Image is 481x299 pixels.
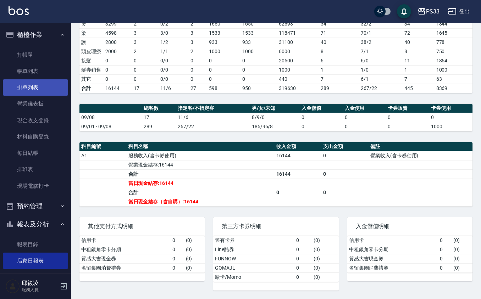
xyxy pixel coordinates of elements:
[189,38,207,47] td: 3
[277,84,319,93] td: 319630
[207,56,240,65] td: 0
[319,28,359,38] td: 71
[104,47,132,56] td: 2000
[6,279,20,293] img: Person
[294,245,312,254] td: 0
[189,84,207,93] td: 27
[319,74,359,84] td: 7
[213,272,294,282] td: 歐卡/Momo
[207,84,240,93] td: 598
[207,19,240,28] td: 1650
[312,245,339,254] td: ( 0 )
[250,113,300,122] td: 8/9/0
[343,113,386,122] td: 0
[213,263,294,272] td: GOMAJL
[132,84,159,93] td: 17
[240,84,277,93] td: 950
[79,245,171,254] td: 中租銀角零卡分期
[132,38,159,47] td: 3
[142,113,176,122] td: 17
[189,56,207,65] td: 0
[3,236,68,253] a: 報表目錄
[240,38,277,47] td: 933
[275,188,322,197] td: 0
[319,19,359,28] td: 34
[9,6,29,15] img: Logo
[319,56,359,65] td: 6
[403,47,435,56] td: 8
[79,113,142,122] td: 09/08
[104,19,132,28] td: 3299
[79,47,104,56] td: 頭皮理療
[359,47,403,56] td: 7 / 1
[22,287,58,293] p: 服務人員
[88,223,196,230] span: 其他支付方式明細
[319,47,359,56] td: 8
[189,28,207,38] td: 3
[277,65,319,74] td: 1000
[343,104,386,113] th: 入金使用
[386,113,429,122] td: 0
[386,104,429,113] th: 卡券販賣
[159,47,189,56] td: 1 / 1
[452,254,472,263] td: ( 0 )
[159,28,189,38] td: 3 / 0
[359,38,403,47] td: 38 / 2
[319,38,359,47] td: 40
[386,122,429,131] td: 0
[429,122,472,131] td: 1000
[127,188,275,197] td: 合計
[429,104,472,113] th: 卡券使用
[176,104,250,113] th: 指定客/不指定客
[171,263,184,272] td: 0
[132,47,159,56] td: 2
[79,236,171,245] td: 信用卡
[294,236,312,245] td: 0
[79,263,171,272] td: 名留集團消費禮券
[184,245,205,254] td: ( 0 )
[127,142,275,151] th: 科目名稱
[132,74,159,84] td: 0
[79,28,104,38] td: 染
[277,19,319,28] td: 62693
[207,74,240,84] td: 0
[240,47,277,56] td: 1000
[79,142,127,151] th: 科目編號
[359,74,403,84] td: 6 / 1
[438,236,452,245] td: 0
[312,263,339,272] td: ( 0 )
[3,215,68,233] button: 報表及分析
[277,28,319,38] td: 118471
[312,254,339,263] td: ( 0 )
[176,113,250,122] td: 11/6
[79,236,205,273] table: a dense table
[104,56,132,65] td: 0
[79,19,104,28] td: 燙
[79,151,127,160] td: A1
[452,263,472,272] td: ( 0 )
[159,74,189,84] td: 0 / 0
[294,263,312,272] td: 0
[3,26,68,44] button: 櫃檯作業
[79,65,104,74] td: 髮券銷售
[189,47,207,56] td: 2
[3,145,68,161] a: 每日結帳
[415,4,442,19] button: PS33
[438,263,452,272] td: 0
[347,236,472,273] table: a dense table
[184,254,205,263] td: ( 0 )
[312,236,339,245] td: ( 0 )
[277,74,319,84] td: 440
[240,56,277,65] td: 0
[277,47,319,56] td: 6000
[184,236,205,245] td: ( 0 )
[403,19,435,28] td: 34
[359,84,403,93] td: 267/22
[104,38,132,47] td: 2800
[22,280,58,287] h5: 邱筱凌
[369,151,472,160] td: 營業收入(含卡券使用)
[240,65,277,74] td: 0
[275,151,322,160] td: 16144
[207,47,240,56] td: 1000
[294,254,312,263] td: 0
